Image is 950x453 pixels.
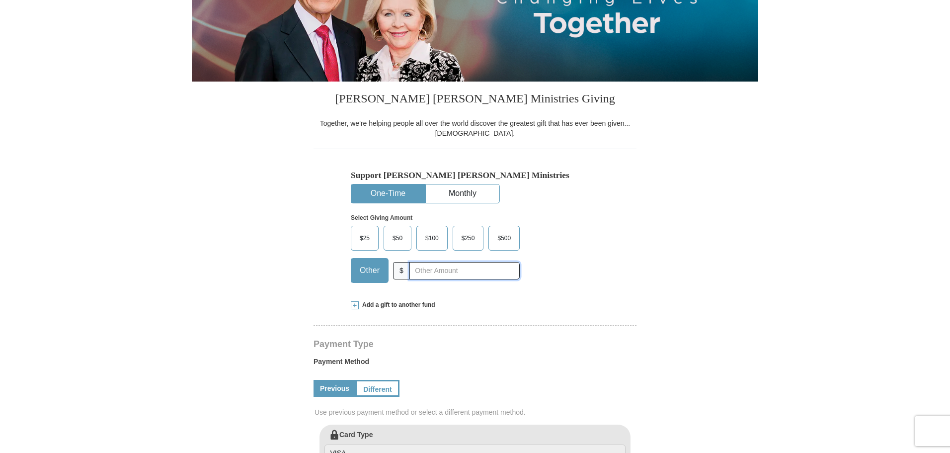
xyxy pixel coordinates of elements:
[351,214,412,221] strong: Select Giving Amount
[355,231,375,246] span: $25
[409,262,520,279] input: Other Amount
[359,301,435,309] span: Add a gift to another fund
[315,407,637,417] span: Use previous payment method or select a different payment method.
[457,231,480,246] span: $250
[351,170,599,181] h5: Support [PERSON_NAME] [PERSON_NAME] Ministries
[420,231,444,246] span: $100
[351,184,425,203] button: One-Time
[314,380,356,397] a: Previous
[393,262,410,279] span: $
[314,340,636,348] h4: Payment Type
[388,231,407,246] span: $50
[355,263,385,278] span: Other
[314,82,636,118] h3: [PERSON_NAME] [PERSON_NAME] Ministries Giving
[314,118,636,138] div: Together, we're helping people all over the world discover the greatest gift that has ever been g...
[314,357,636,371] label: Payment Method
[356,380,399,397] a: Different
[492,231,516,246] span: $500
[426,184,499,203] button: Monthly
